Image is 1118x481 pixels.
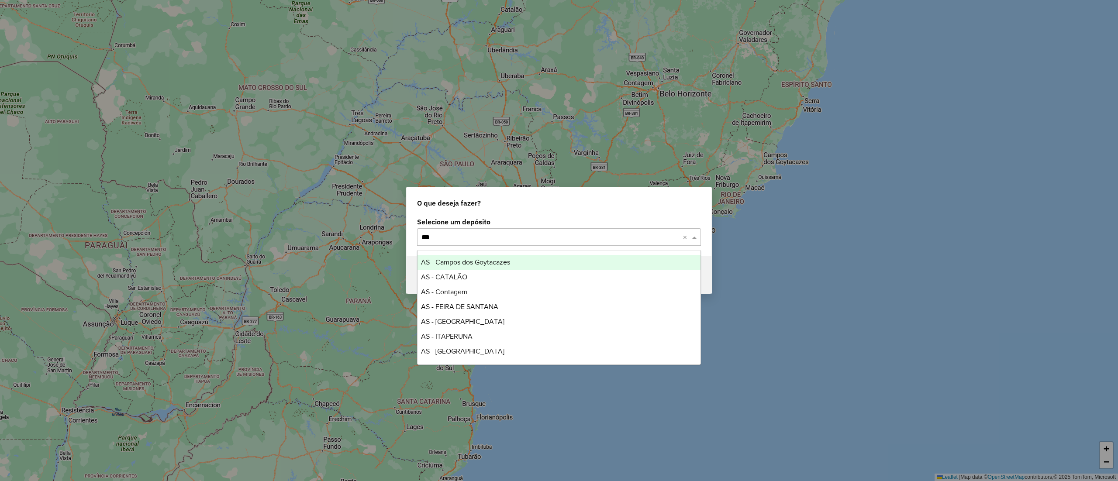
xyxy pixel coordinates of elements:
label: Selecione um depósito [417,216,701,227]
span: AS - Campos dos Goytacazes [421,258,510,266]
span: AS - Contagem [421,288,467,295]
span: AS - CATALÃO [421,273,467,281]
span: AS - ITAPERUNA [421,333,473,340]
span: Clear all [683,232,690,242]
span: AS - [GEOGRAPHIC_DATA] [421,347,504,355]
span: O que deseja fazer? [417,198,481,208]
ng-dropdown-panel: Options list [417,250,700,365]
span: AS - FEIRA DE SANTANA [421,303,498,310]
span: AS - [GEOGRAPHIC_DATA] [421,318,504,325]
